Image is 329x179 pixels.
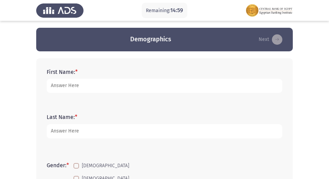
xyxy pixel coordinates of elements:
[82,162,129,170] span: [DEMOGRAPHIC_DATA]
[47,114,77,120] label: Last Name:
[36,1,84,20] img: Assess Talent Management logo
[47,124,282,138] input: add answer text
[47,79,282,93] input: add answer text
[170,7,183,14] span: 14:59
[146,6,183,15] p: Remaining:
[245,1,293,20] img: Assessment logo of FOCUS Assessment 3 Modules EN
[130,35,171,44] h3: Demographics
[47,69,78,75] label: First Name:
[47,162,69,169] label: Gender:
[257,34,284,45] button: load next page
